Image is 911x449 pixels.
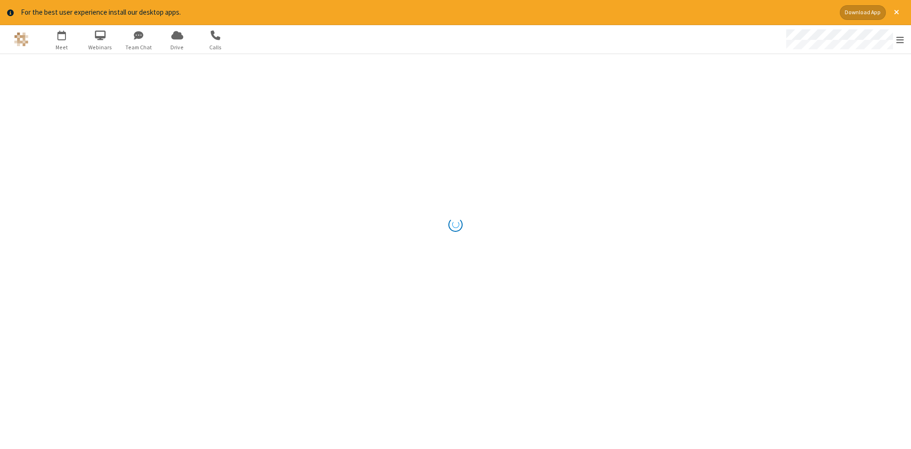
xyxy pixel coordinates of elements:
span: Webinars [83,43,118,52]
span: Meet [44,43,80,52]
img: QA Selenium DO NOT DELETE OR CHANGE [14,32,28,46]
button: Close alert [889,5,904,20]
button: Download App [840,5,886,20]
span: Team Chat [121,43,157,52]
div: For the best user experience install our desktop apps. [21,7,833,18]
button: Logo [3,25,39,54]
div: Open menu [777,25,911,54]
span: Calls [198,43,233,52]
span: Drive [159,43,195,52]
